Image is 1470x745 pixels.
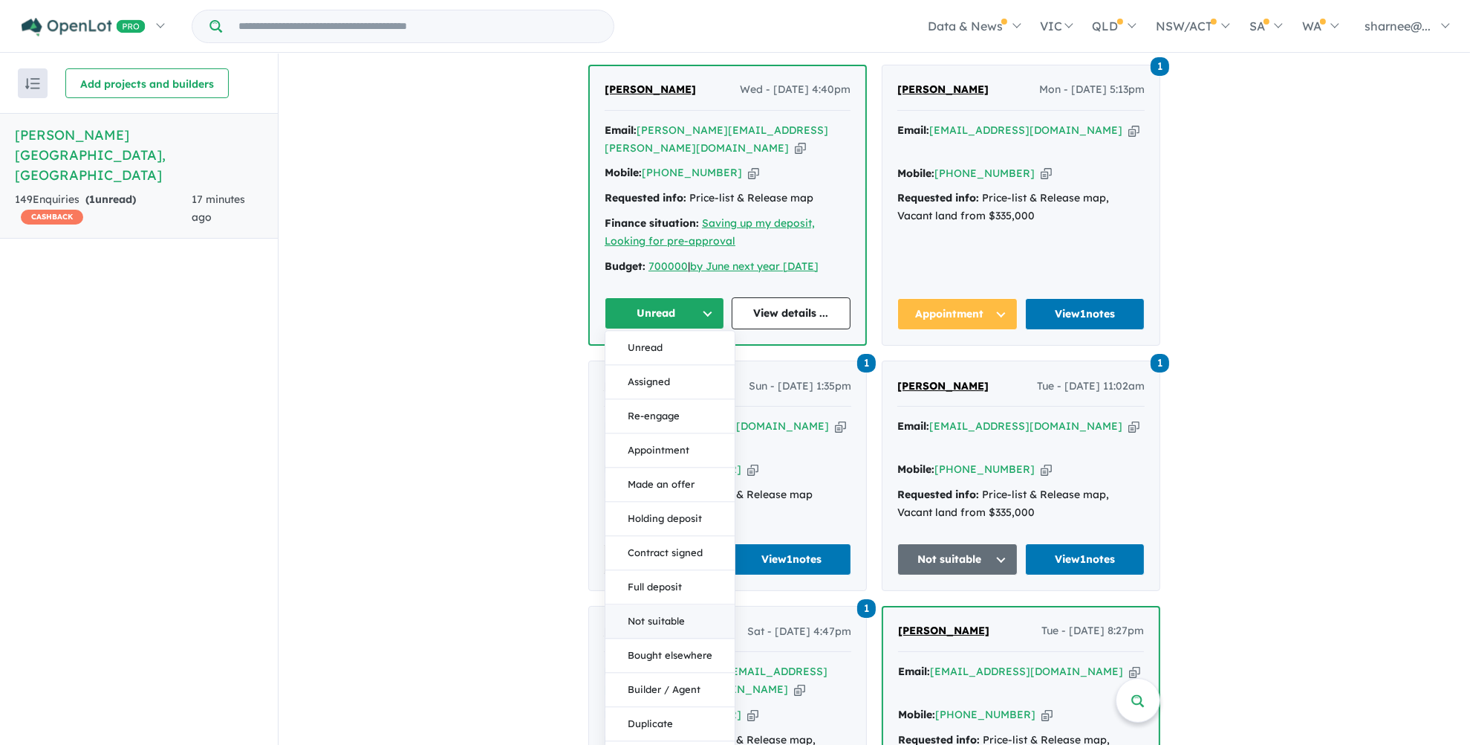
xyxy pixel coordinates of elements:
a: 1 [857,352,876,372]
button: Not suitable [897,544,1018,575]
strong: Mobile: [604,462,641,476]
span: [PERSON_NAME] [898,624,989,637]
button: No response [604,544,724,575]
strong: Requested info: [604,488,686,501]
span: Wed - [DATE] 4:40pm [740,81,851,99]
span: 1 [1151,57,1169,76]
button: Add projects and builders [65,68,229,98]
span: Tue - [DATE] 11:02am [1037,378,1145,396]
button: Contract signed [605,537,735,571]
span: 1 [1151,354,1169,372]
div: Price-list & Release map [604,486,851,504]
span: [PERSON_NAME] [604,379,695,393]
a: [EMAIL_ADDRESS][DOMAIN_NAME] [930,665,1123,678]
a: [PHONE_NUMBER] [934,167,1035,180]
span: [PERSON_NAME] [604,625,695,638]
img: sort.svg [25,78,40,89]
strong: Email: [604,419,636,433]
a: View1notes [1025,544,1145,575]
strong: Mobile: [898,708,935,721]
a: [PERSON_NAME] [604,378,695,396]
a: 1 [1151,56,1169,76]
img: Openlot PRO Logo White [22,18,146,36]
button: Unread [605,297,724,329]
span: CASHBACK [21,210,83,225]
a: Saving up my deposit, Looking for pre-approval [605,216,815,248]
strong: ( unread) [85,193,136,206]
strong: Budget: [605,259,645,273]
strong: Mobile: [605,166,642,179]
button: Bought elsewhere [605,639,735,674]
button: Copy [1041,462,1052,477]
a: [PERSON_NAME] [897,378,989,396]
a: [PERSON_NAME] [898,622,989,640]
button: Duplicate [605,708,735,742]
strong: Requested info: [605,191,686,204]
button: Copy [1041,707,1053,723]
button: Builder / Agent [605,674,735,708]
button: Assigned [605,366,735,400]
a: [PHONE_NUMBER] [934,462,1035,476]
strong: Email: [897,123,929,137]
span: [PERSON_NAME] [897,379,989,393]
a: [PERSON_NAME] [604,623,695,641]
button: Not suitable [605,605,735,639]
button: Copy [1128,123,1139,138]
button: Copy [1128,419,1139,434]
strong: Email: [605,123,637,137]
button: Re-engage [605,400,735,434]
div: Price-list & Release map, Vacant land from $335,000 [897,486,1145,522]
a: 1 [1151,352,1169,372]
strong: Mobile: [897,462,934,476]
button: Copy [835,419,846,434]
strong: Email: [897,419,929,433]
div: Price-list & Release map [605,190,851,207]
a: View details ... [732,297,851,329]
span: sharnee@... [1365,19,1431,33]
a: 700000 [648,259,688,273]
button: Full deposit [605,571,735,605]
div: Price-list & Release map, Vacant land from $335,000 [897,190,1145,225]
input: Try estate name, suburb, builder or developer [225,10,611,42]
a: View1notes [732,544,852,575]
span: [PERSON_NAME] [605,83,696,96]
span: Sat - [DATE] 4:47pm [747,623,851,641]
button: Copy [748,165,759,181]
a: [PERSON_NAME] [897,81,989,99]
button: Copy [747,707,758,723]
button: Copy [1129,664,1140,680]
span: Tue - [DATE] 8:27pm [1041,622,1144,640]
button: Copy [747,462,758,477]
strong: Email: [898,665,930,678]
span: 1 [89,193,95,206]
button: Copy [1041,166,1052,181]
button: Copy [794,682,805,697]
u: by June next year [DATE] [690,259,819,273]
a: [PERSON_NAME] [605,81,696,99]
span: 1 [857,354,876,372]
span: Sun - [DATE] 1:35pm [749,378,851,396]
a: 1 [857,597,876,617]
span: Mon - [DATE] 5:13pm [1039,81,1145,99]
span: 17 minutes ago [192,193,245,224]
button: Unread [605,332,735,366]
span: [PERSON_NAME] [897,83,989,96]
span: 1 [857,599,876,618]
strong: Email: [604,665,636,678]
button: Appointment [605,434,735,468]
a: [EMAIL_ADDRESS][DOMAIN_NAME] [929,123,1122,137]
button: Copy [795,141,806,156]
a: [PERSON_NAME][EMAIL_ADDRESS][PERSON_NAME][DOMAIN_NAME] [605,123,828,155]
strong: Finance situation: [605,216,699,230]
div: | [605,258,851,276]
h5: [PERSON_NAME][GEOGRAPHIC_DATA] , [GEOGRAPHIC_DATA] [15,125,263,185]
a: [PHONE_NUMBER] [935,708,1035,721]
button: Made an offer [605,468,735,503]
button: Appointment [897,298,1018,330]
a: [PHONE_NUMBER] [642,166,742,179]
strong: Requested info: [897,488,979,501]
a: [EMAIL_ADDRESS][DOMAIN_NAME] [929,419,1122,433]
a: View1notes [1025,298,1145,330]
